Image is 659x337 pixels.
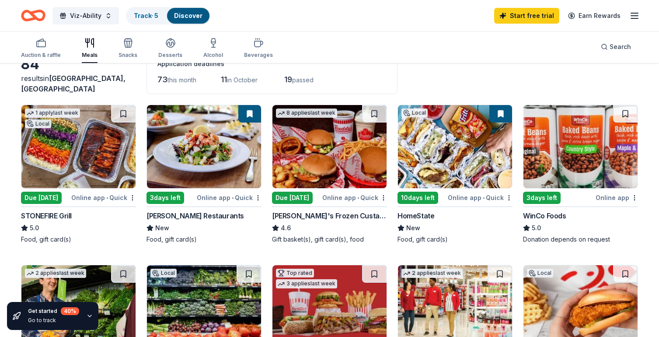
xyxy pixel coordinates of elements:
[292,76,314,84] span: passed
[21,56,136,73] div: 84
[281,223,291,233] span: 4.6
[25,269,86,278] div: 2 applies last week
[119,34,137,63] button: Snacks
[203,34,223,63] button: Alcohol
[197,192,262,203] div: Online app Quick
[21,105,136,244] a: Image for STONEFIRE Grill1 applylast weekLocalDue [DATE]Online app•QuickSTONEFIRE Grill5.0Food, g...
[21,73,136,94] div: results
[397,105,513,244] a: Image for HomeStateLocal10days leftOnline app•QuickHomeStateNewFood, gift card(s)
[28,317,79,324] div: Go to track
[106,194,108,201] span: •
[157,75,167,84] span: 73
[146,235,262,244] div: Food, gift card(s)
[401,269,463,278] div: 2 applies last week
[523,192,561,204] div: 3 days left
[126,7,210,25] button: Track· 5Discover
[272,211,387,221] div: [PERSON_NAME]'s Frozen Custard & Steakburgers
[21,74,126,93] span: [GEOGRAPHIC_DATA], [GEOGRAPHIC_DATA]
[147,105,261,188] img: Image for Cameron Mitchell Restaurants
[244,52,273,59] div: Beverages
[82,34,98,63] button: Meals
[167,76,196,84] span: this month
[483,194,485,201] span: •
[448,192,513,203] div: Online app Quick
[594,38,638,56] button: Search
[28,307,79,315] div: Get started
[61,307,79,315] div: 40 %
[272,192,313,204] div: Due [DATE]
[25,119,51,128] div: Local
[158,34,182,63] button: Desserts
[401,109,428,117] div: Local
[146,211,244,221] div: [PERSON_NAME] Restaurants
[21,235,136,244] div: Food, gift card(s)
[232,194,234,201] span: •
[523,105,638,188] img: Image for WinCo Foods
[203,52,223,59] div: Alcohol
[397,235,513,244] div: Food, gift card(s)
[532,223,541,233] span: 5.0
[244,34,273,63] button: Beverages
[397,211,434,221] div: HomeState
[70,11,101,21] span: Viz-Ability
[25,109,80,118] div: 1 apply last week
[71,192,136,203] div: Online app Quick
[406,223,420,233] span: New
[272,105,387,188] img: Image for Freddy's Frozen Custard & Steakburgers
[21,34,61,63] button: Auction & raffle
[158,52,182,59] div: Desserts
[21,5,45,26] a: Home
[21,105,136,188] img: Image for STONEFIRE Grill
[527,269,553,277] div: Local
[563,8,626,24] a: Earn Rewards
[523,105,638,244] a: Image for WinCo Foods3days leftOnline appWinCo Foods5.0Donation depends on request
[155,223,169,233] span: New
[276,109,337,118] div: 8 applies last week
[322,192,387,203] div: Online app Quick
[596,192,638,203] div: Online app
[157,59,387,69] div: Application deadlines
[21,192,62,204] div: Due [DATE]
[272,235,387,244] div: Gift basket(s), gift card(s), food
[134,12,158,19] a: Track· 5
[610,42,631,52] span: Search
[276,279,337,288] div: 3 applies last week
[82,52,98,59] div: Meals
[276,269,314,277] div: Top rated
[150,269,177,277] div: Local
[494,8,559,24] a: Start free trial
[523,211,566,221] div: WinCo Foods
[146,192,184,204] div: 3 days left
[221,75,227,84] span: 11
[21,211,72,221] div: STONEFIRE Grill
[21,52,61,59] div: Auction & raffle
[398,105,512,188] img: Image for HomeState
[30,223,39,233] span: 5.0
[357,194,359,201] span: •
[523,235,638,244] div: Donation depends on request
[284,75,292,84] span: 19
[119,52,137,59] div: Snacks
[174,12,202,19] a: Discover
[227,76,258,84] span: in October
[52,7,119,25] button: Viz-Ability
[21,74,126,93] span: in
[272,105,387,244] a: Image for Freddy's Frozen Custard & Steakburgers8 applieslast weekDue [DATE]Online app•Quick[PERS...
[397,192,438,204] div: 10 days left
[146,105,262,244] a: Image for Cameron Mitchell Restaurants3days leftOnline app•Quick[PERSON_NAME] RestaurantsNewFood,...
